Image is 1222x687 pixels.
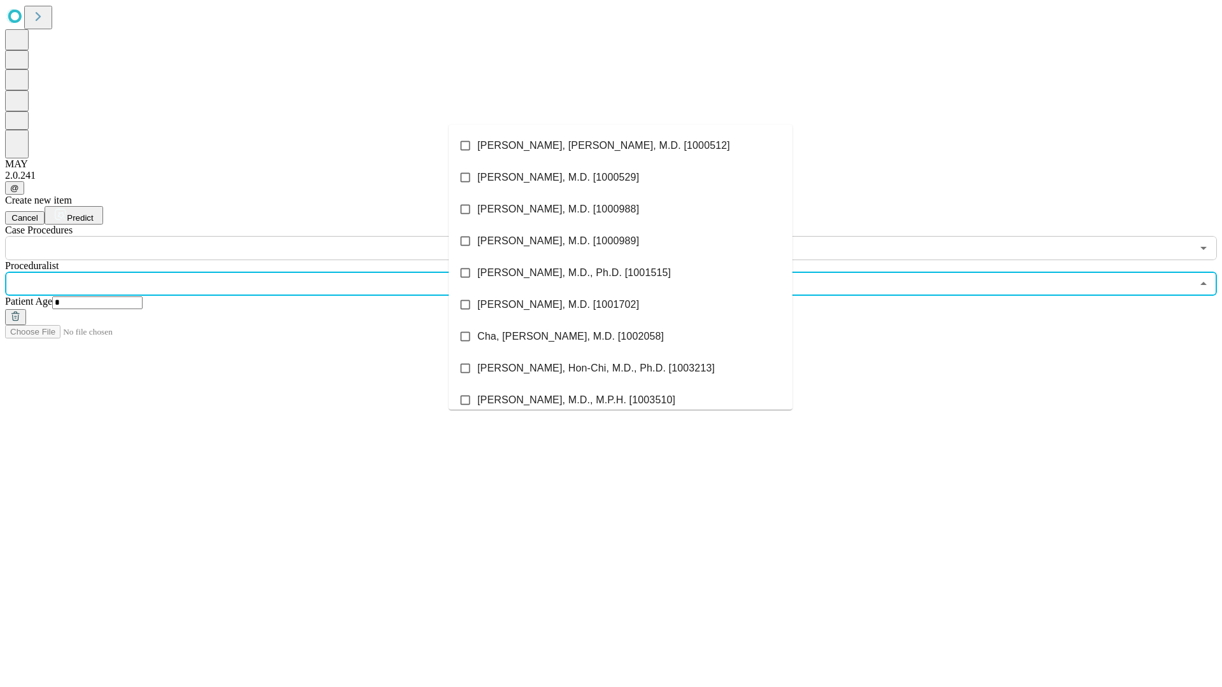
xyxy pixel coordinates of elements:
[5,170,1217,181] div: 2.0.241
[477,297,639,312] span: [PERSON_NAME], M.D. [1001702]
[5,260,59,271] span: Proceduralist
[5,296,52,307] span: Patient Age
[1195,275,1212,293] button: Close
[67,213,93,223] span: Predict
[10,183,19,193] span: @
[5,158,1217,170] div: MAY
[477,265,671,281] span: [PERSON_NAME], M.D., Ph.D. [1001515]
[477,392,675,408] span: [PERSON_NAME], M.D., M.P.H. [1003510]
[477,202,639,217] span: [PERSON_NAME], M.D. [1000988]
[1195,239,1212,257] button: Open
[477,138,730,153] span: [PERSON_NAME], [PERSON_NAME], M.D. [1000512]
[11,213,38,223] span: Cancel
[477,233,639,249] span: [PERSON_NAME], M.D. [1000989]
[477,361,715,376] span: [PERSON_NAME], Hon-Chi, M.D., Ph.D. [1003213]
[477,170,639,185] span: [PERSON_NAME], M.D. [1000529]
[477,329,664,344] span: Cha, [PERSON_NAME], M.D. [1002058]
[45,206,103,225] button: Predict
[5,225,73,235] span: Scheduled Procedure
[5,211,45,225] button: Cancel
[5,195,72,205] span: Create new item
[5,181,24,195] button: @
